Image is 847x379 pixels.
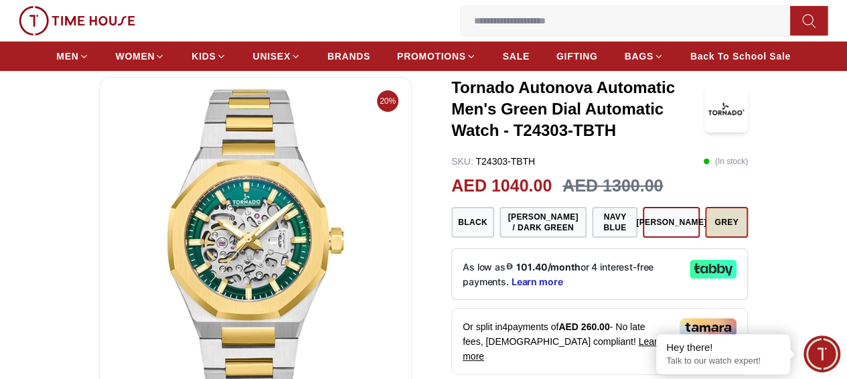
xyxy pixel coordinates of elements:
[327,44,370,68] a: BRANDS
[253,50,291,63] span: UNISEX
[56,50,78,63] span: MEN
[558,321,609,332] span: AED 260.00
[397,50,466,63] span: PROMOTIONS
[19,6,135,35] img: ...
[191,44,226,68] a: KIDS
[463,336,662,362] span: Learn more
[499,207,587,238] button: [PERSON_NAME] / Dark Green
[803,335,840,372] div: Chat Widget
[556,50,598,63] span: GIFTING
[592,207,637,238] button: Navy Blue
[704,86,748,133] img: Tornado Autonova Automatic Men's Green Dial Automatic Watch - T24303-TBTH
[690,50,791,63] span: Back To School Sale
[503,44,530,68] a: SALE
[624,44,663,68] a: BAGS
[666,356,780,367] p: Talk to our watch expert!
[643,207,700,238] button: [PERSON_NAME]
[56,44,88,68] a: MEN
[451,156,473,167] span: SKU :
[451,173,552,199] h2: AED 1040.00
[451,308,748,375] div: Or split in 4 payments of - No late fees, [DEMOGRAPHIC_DATA] compliant!
[253,44,301,68] a: UNISEX
[562,173,663,199] h3: AED 1300.00
[116,44,165,68] a: WOMEN
[556,44,598,68] a: GIFTING
[624,50,653,63] span: BAGS
[116,50,155,63] span: WOMEN
[703,155,748,168] p: ( In stock )
[451,77,704,141] h3: Tornado Autonova Automatic Men's Green Dial Automatic Watch - T24303-TBTH
[503,50,530,63] span: SALE
[680,318,737,337] img: Tamara
[327,50,370,63] span: BRANDS
[705,207,748,238] button: Grey
[397,44,476,68] a: PROMOTIONS
[451,155,535,168] p: T24303-TBTH
[451,207,494,238] button: Black
[191,50,216,63] span: KIDS
[666,341,780,354] div: Hey there!
[690,44,791,68] a: Back To School Sale
[377,90,398,112] span: 20%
